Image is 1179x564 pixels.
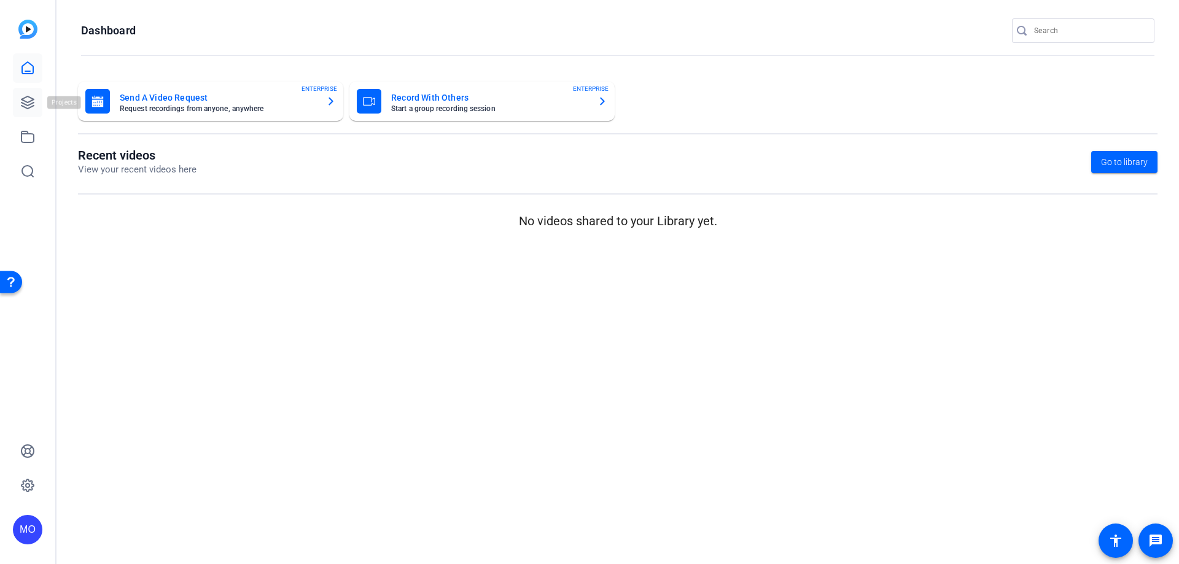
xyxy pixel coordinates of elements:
[78,212,1158,230] p: No videos shared to your Library yet.
[1091,151,1158,173] a: Go to library
[391,90,588,105] mat-card-title: Record With Others
[13,515,42,544] div: MO
[120,90,316,105] mat-card-title: Send A Video Request
[78,163,196,177] p: View your recent videos here
[78,148,196,163] h1: Recent videos
[78,82,343,121] button: Send A Video RequestRequest recordings from anyone, anywhereENTERPRISE
[81,23,136,38] h1: Dashboard
[302,84,337,93] span: ENTERPRISE
[1148,533,1163,548] mat-icon: message
[1108,533,1123,548] mat-icon: accessibility
[349,82,615,121] button: Record With OthersStart a group recording sessionENTERPRISE
[391,105,588,112] mat-card-subtitle: Start a group recording session
[120,105,316,112] mat-card-subtitle: Request recordings from anyone, anywhere
[47,95,86,110] div: Projects
[1101,156,1148,169] span: Go to library
[18,20,37,39] img: blue-gradient.svg
[1034,23,1145,38] input: Search
[573,84,609,93] span: ENTERPRISE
